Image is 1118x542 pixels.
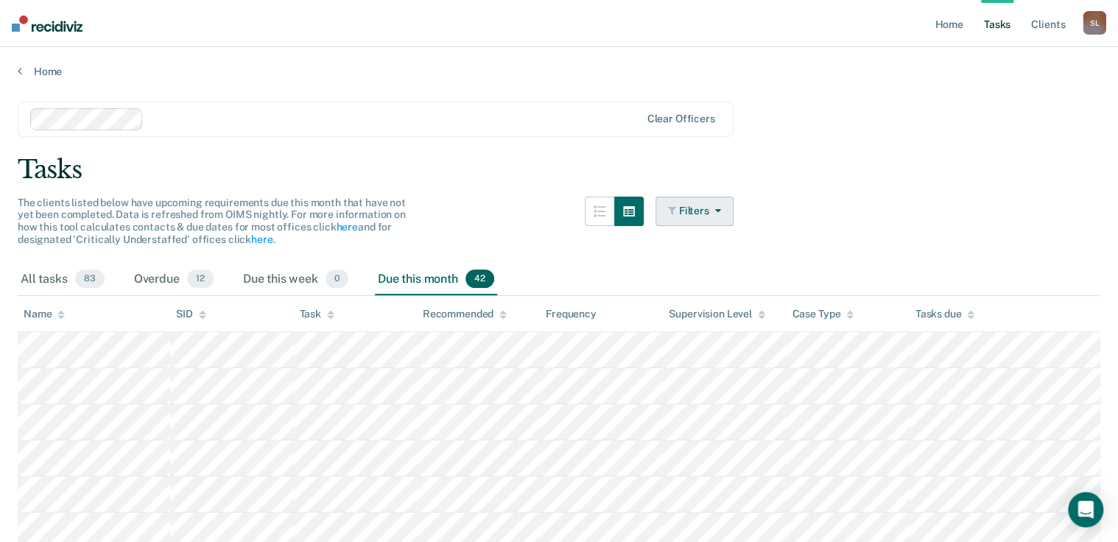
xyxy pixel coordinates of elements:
[423,308,507,320] div: Recommended
[75,270,105,289] span: 83
[12,15,82,32] img: Recidiviz
[18,264,108,296] div: All tasks83
[792,308,854,320] div: Case Type
[375,264,497,296] div: Due this month42
[251,233,273,245] a: here
[18,155,1100,185] div: Tasks
[655,197,734,226] button: Filters
[240,264,351,296] div: Due this week0
[546,308,597,320] div: Frequency
[915,308,975,320] div: Tasks due
[326,270,348,289] span: 0
[336,221,357,233] a: here
[300,308,334,320] div: Task
[465,270,494,289] span: 42
[131,264,217,296] div: Overdue12
[647,113,714,125] div: Clear officers
[24,308,65,320] div: Name
[1083,11,1106,35] button: SL
[187,270,214,289] span: 12
[18,65,1100,78] a: Home
[669,308,765,320] div: Supervision Level
[1083,11,1106,35] div: S L
[176,308,206,320] div: SID
[1068,492,1103,527] div: Open Intercom Messenger
[18,197,406,245] span: The clients listed below have upcoming requirements due this month that have not yet been complet...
